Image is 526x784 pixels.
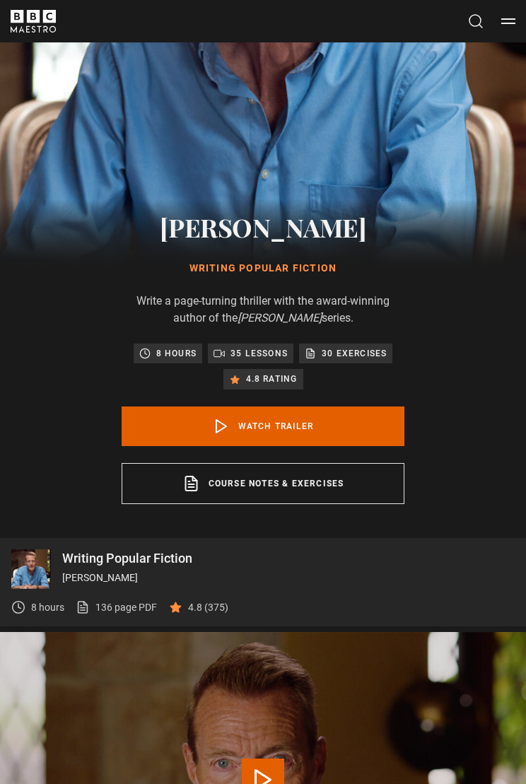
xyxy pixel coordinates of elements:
[322,346,387,361] p: 30 exercises
[62,552,515,565] p: Writing Popular Fiction
[122,262,404,276] h1: Writing Popular Fiction
[122,406,404,446] a: Watch Trailer
[188,600,228,615] p: 4.8 (375)
[122,293,404,327] p: Write a page-turning thriller with the award-winning author of the series.
[31,600,64,615] p: 8 hours
[76,600,157,615] a: 136 page PDF
[238,311,322,324] i: [PERSON_NAME]
[122,209,404,245] h2: [PERSON_NAME]
[246,372,298,386] p: 4.8 rating
[156,346,197,361] p: 8 hours
[501,14,515,28] button: Toggle navigation
[122,463,404,504] a: Course notes & exercises
[230,346,288,361] p: 35 lessons
[62,571,515,585] p: [PERSON_NAME]
[11,10,56,33] svg: BBC Maestro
